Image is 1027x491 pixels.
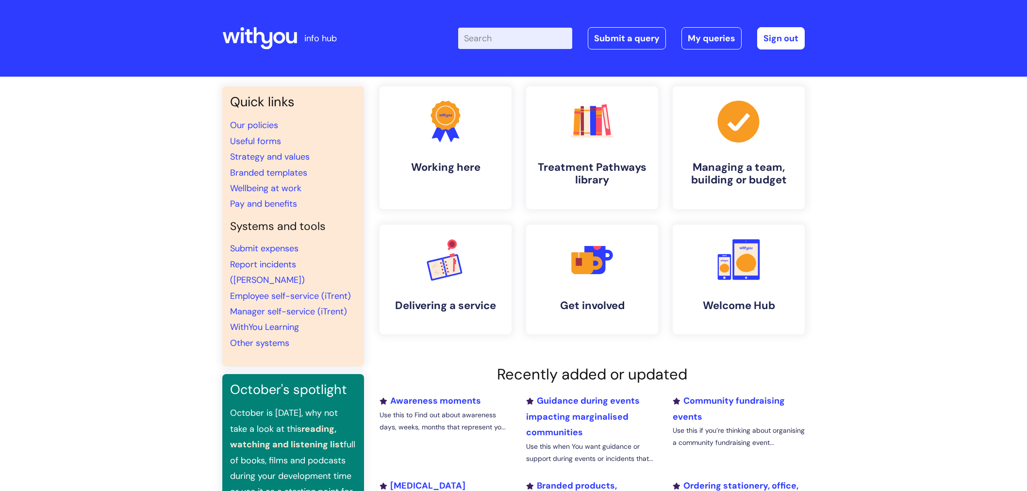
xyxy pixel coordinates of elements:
a: WithYou Learning [230,321,299,333]
a: Awareness moments [380,395,481,407]
a: Pay and benefits [230,198,297,210]
a: Branded templates [230,167,307,179]
a: Employee self-service (iTrent) [230,290,351,302]
a: Delivering a service [380,225,512,334]
a: Submit a query [588,27,666,49]
p: Use this to Find out about awareness days, weeks, months that represent yo... [380,409,512,433]
a: Submit expenses [230,243,298,254]
h4: Welcome Hub [680,299,797,312]
a: Welcome Hub [673,225,805,334]
h4: Managing a team, building or budget [680,161,797,187]
a: Useful forms [230,135,281,147]
h4: Get involved [534,299,650,312]
a: My queries [681,27,742,49]
h2: Recently added or updated [380,365,805,383]
a: Wellbeing at work [230,182,301,194]
input: Search [458,28,572,49]
h3: Quick links [230,94,356,110]
a: Strategy and values [230,151,310,163]
h3: October's spotlight [230,382,356,397]
a: Other systems [230,337,289,349]
a: Our policies [230,119,278,131]
h4: Working here [387,161,504,174]
a: Guidance during events impacting marginalised communities [526,395,640,438]
a: Sign out [757,27,805,49]
h4: Systems and tools [230,220,356,233]
div: | - [458,27,805,49]
a: Manager self-service (iTrent) [230,306,347,317]
a: Get involved [526,225,658,334]
p: Use this if you’re thinking about organising a community fundraising event... [673,425,805,449]
p: Use this when You want guidance or support during events or incidents that... [526,441,658,465]
a: Community fundraising events [673,395,785,422]
a: Working here [380,86,512,209]
a: Treatment Pathways library [526,86,658,209]
a: Report incidents ([PERSON_NAME]) [230,259,305,286]
a: Managing a team, building or budget [673,86,805,209]
p: info hub [304,31,337,46]
h4: Treatment Pathways library [534,161,650,187]
h4: Delivering a service [387,299,504,312]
